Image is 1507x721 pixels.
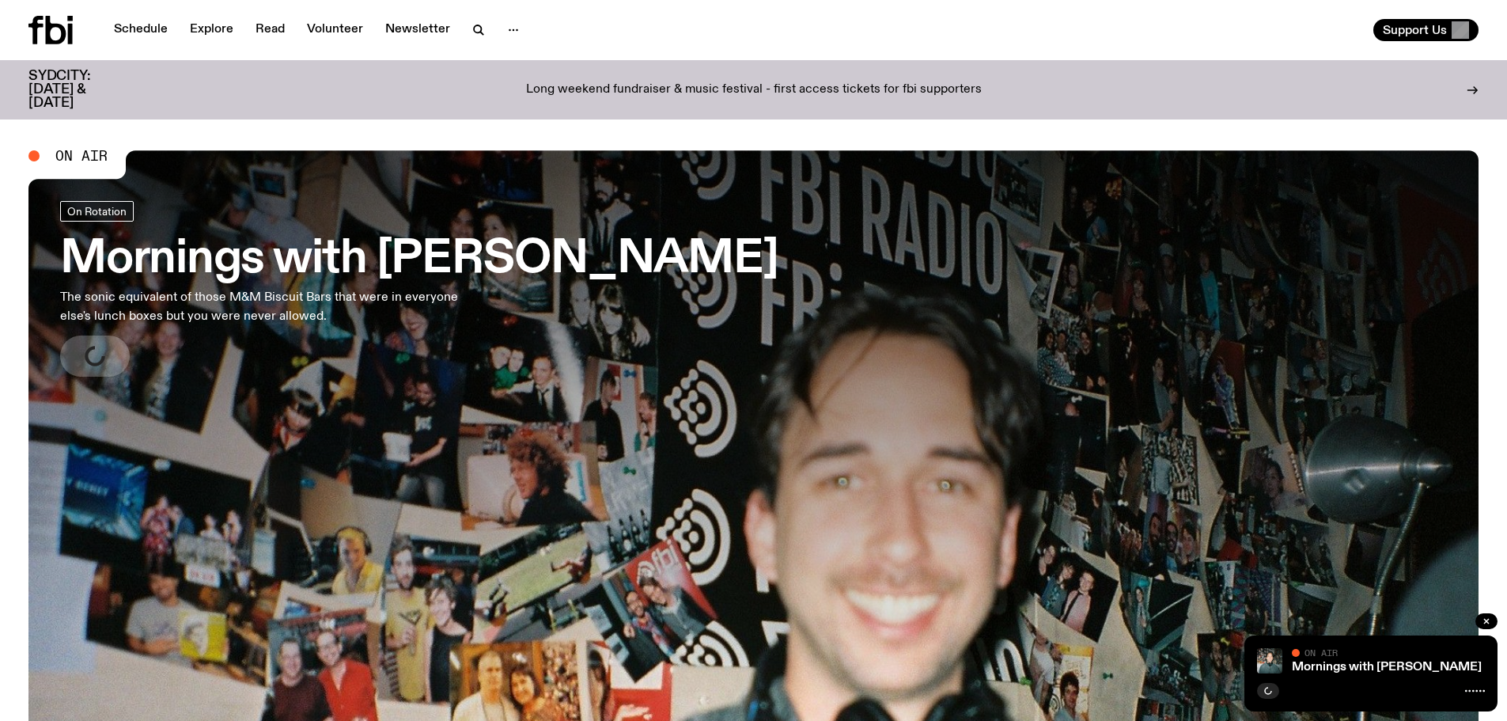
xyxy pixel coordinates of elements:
[1373,19,1479,41] button: Support Us
[55,149,108,163] span: On Air
[1292,661,1482,674] a: Mornings with [PERSON_NAME]
[67,205,127,217] span: On Rotation
[60,201,134,222] a: On Rotation
[60,201,778,377] a: Mornings with [PERSON_NAME]The sonic equivalent of those M&M Biscuit Bars that were in everyone e...
[1257,648,1282,674] img: Radio presenter Ben Hansen sits in front of a wall of photos and an fbi radio sign. Film photo. B...
[376,19,460,41] a: Newsletter
[60,288,465,326] p: The sonic equivalent of those M&M Biscuit Bars that were in everyone else's lunch boxes but you w...
[297,19,373,41] a: Volunteer
[28,70,130,110] h3: SYDCITY: [DATE] & [DATE]
[246,19,294,41] a: Read
[526,83,982,97] p: Long weekend fundraiser & music festival - first access tickets for fbi supporters
[104,19,177,41] a: Schedule
[180,19,243,41] a: Explore
[60,237,778,282] h3: Mornings with [PERSON_NAME]
[1304,647,1338,658] span: On Air
[1383,23,1447,37] span: Support Us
